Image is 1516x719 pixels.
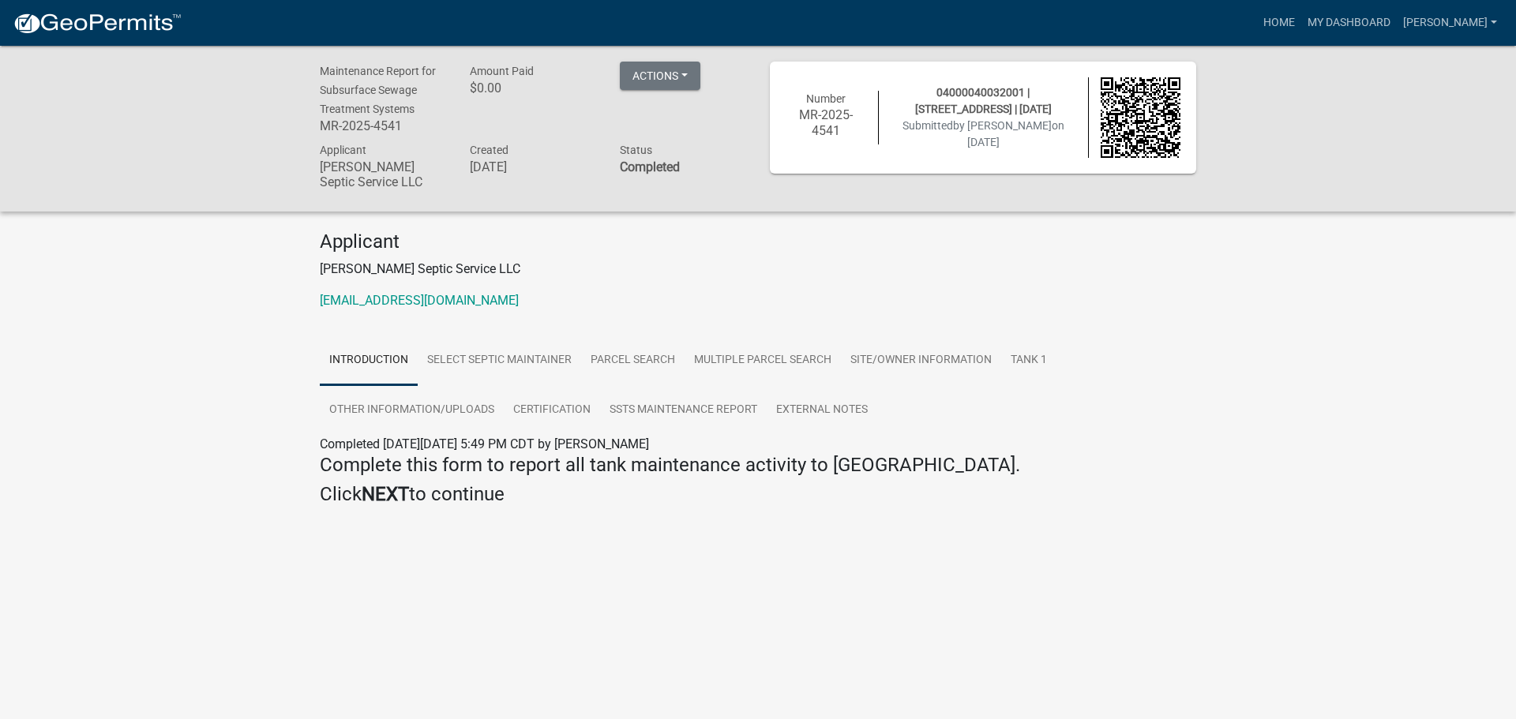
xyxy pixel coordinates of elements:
strong: NEXT [362,483,409,505]
p: [PERSON_NAME] Septic Service LLC [320,260,1196,279]
a: Select Septic Maintainer [418,335,581,386]
a: [PERSON_NAME] [1397,8,1503,38]
span: Status [620,144,652,156]
a: Site/Owner Information [841,335,1001,386]
a: Home [1257,8,1301,38]
h4: Click to continue [320,483,1196,506]
a: Certification [504,385,600,436]
a: SSTS Maintenance Report [600,385,767,436]
span: 04000040032001 | [STREET_ADDRESS] | [DATE] [915,86,1052,115]
h6: [DATE] [470,159,596,174]
a: External Notes [767,385,877,436]
span: Submitted on [DATE] [902,119,1064,148]
a: Tank 1 [1001,335,1056,386]
strong: Completed [620,159,680,174]
h6: $0.00 [470,81,596,95]
span: Created [470,144,508,156]
a: Parcel search [581,335,685,386]
span: Amount Paid [470,65,534,77]
h4: Complete this form to report all tank maintenance activity to [GEOGRAPHIC_DATA]. [320,454,1196,477]
button: Actions [620,62,700,90]
h6: MR-2025-4541 [786,107,866,137]
img: QR code [1101,77,1181,158]
h6: [PERSON_NAME] Septic Service LLC [320,159,446,189]
a: Introduction [320,335,418,386]
a: [EMAIL_ADDRESS][DOMAIN_NAME] [320,293,519,308]
span: Completed [DATE][DATE] 5:49 PM CDT by [PERSON_NAME] [320,436,649,451]
a: My Dashboard [1301,8,1397,38]
a: Other Information/Uploads [320,385,504,436]
span: Maintenance Report for Subsurface Sewage Treatment Systems [320,65,436,115]
h4: Applicant [320,230,1196,253]
span: by [PERSON_NAME] [953,119,1052,132]
h6: MR-2025-4541 [320,118,446,133]
span: Applicant [320,144,366,156]
a: Multiple Parcel Search [685,335,841,386]
span: Number [806,92,846,105]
